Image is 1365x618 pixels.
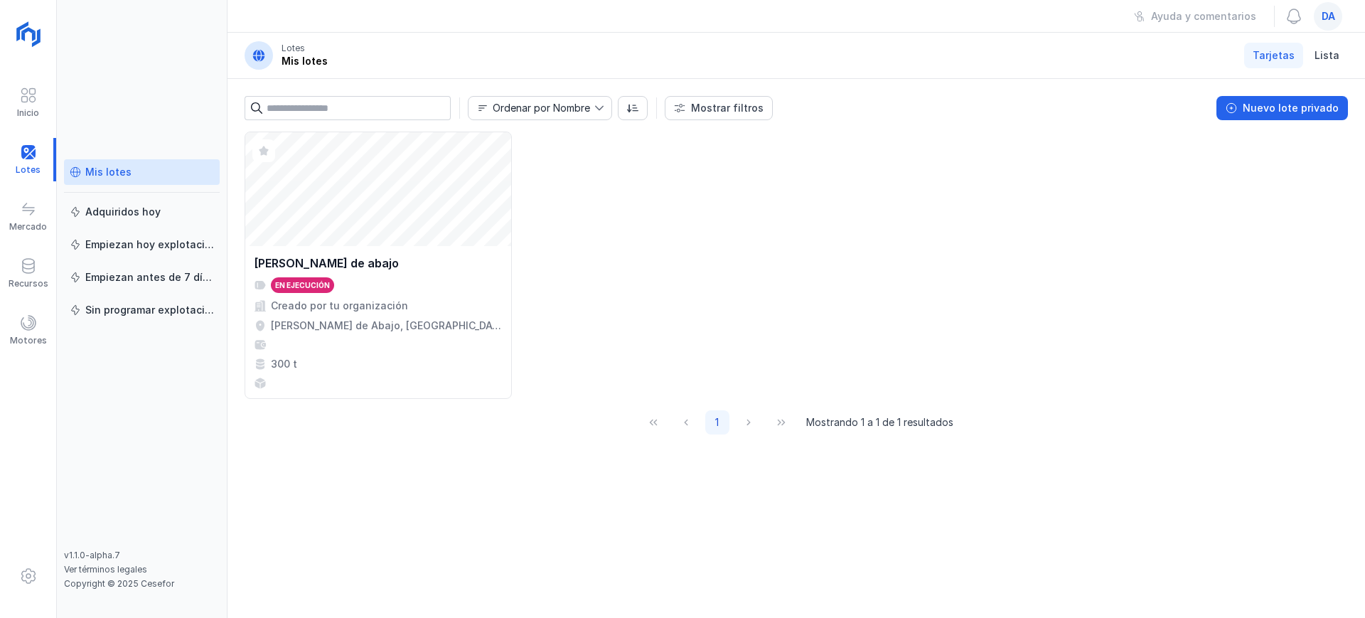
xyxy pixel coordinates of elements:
a: Lista [1306,43,1348,68]
div: Nuevo lote privado [1243,101,1339,115]
a: Ver términos legales [64,564,147,575]
a: Sin programar explotación [64,297,220,323]
span: Lista [1315,48,1339,63]
a: Empiezan antes de 7 días [64,265,220,290]
a: Empiezan hoy explotación [64,232,220,257]
div: Ordenar por Nombre [493,103,590,113]
div: Motores [10,335,47,346]
a: Adquiridos hoy [64,199,220,225]
div: Mis lotes [85,165,132,179]
div: Mis lotes [282,54,328,68]
div: Empiezan antes de 7 días [85,270,214,284]
div: Lotes [282,43,305,54]
button: Ayuda y comentarios [1125,4,1265,28]
a: Mis lotes [64,159,220,185]
button: Page 1 [705,410,729,435]
a: Tarjetas [1244,43,1303,68]
span: Mostrando 1 a 1 de 1 resultados [806,415,953,430]
div: Creado por tu organización [271,299,408,313]
div: Mercado [9,221,47,233]
span: Nombre [469,97,594,119]
div: v1.1.0-alpha.7 [64,550,220,561]
div: Copyright © 2025 Cesefor [64,578,220,590]
a: [PERSON_NAME] de abajoEn ejecuciónCreado por tu organización[PERSON_NAME] de Abajo, [GEOGRAPHIC_D... [245,132,512,399]
div: Mostrar filtros [691,101,764,115]
div: Ayuda y comentarios [1151,9,1256,23]
div: Recursos [9,278,48,289]
div: [PERSON_NAME] de Abajo, [GEOGRAPHIC_DATA], [GEOGRAPHIC_DATA], [GEOGRAPHIC_DATA] [271,319,503,333]
div: 300 t [271,357,297,371]
div: Adquiridos hoy [85,205,161,219]
div: Empiezan hoy explotación [85,238,214,252]
div: [PERSON_NAME] de abajo [254,255,399,272]
div: Inicio [17,107,39,119]
img: logoRight.svg [11,16,46,52]
div: Sin programar explotación [85,303,214,317]
span: Tarjetas [1253,48,1295,63]
span: da [1322,9,1335,23]
button: Nuevo lote privado [1216,96,1348,120]
button: Mostrar filtros [665,96,773,120]
div: En ejecución [275,280,330,290]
